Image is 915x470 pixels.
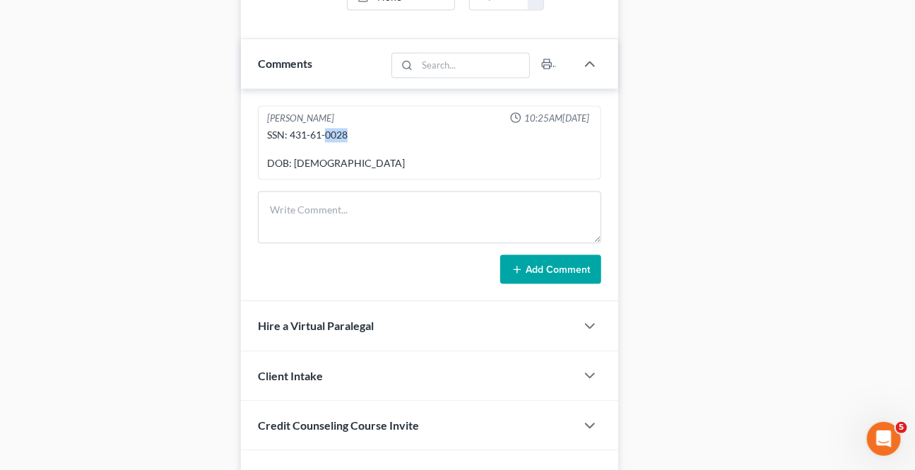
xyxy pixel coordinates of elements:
[267,112,334,126] div: [PERSON_NAME]
[258,57,312,71] span: Comments
[524,112,589,126] span: 10:25AM[DATE]
[258,419,419,433] span: Credit Counseling Course Invite
[258,370,323,383] span: Client Intake
[500,255,601,285] button: Add Comment
[418,54,530,78] input: Search...
[867,422,901,456] iframe: Intercom live chat
[267,129,592,171] div: SSN: 431-61-0028 DOB: [DEMOGRAPHIC_DATA]
[258,319,374,333] span: Hire a Virtual Paralegal
[896,422,907,433] span: 5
